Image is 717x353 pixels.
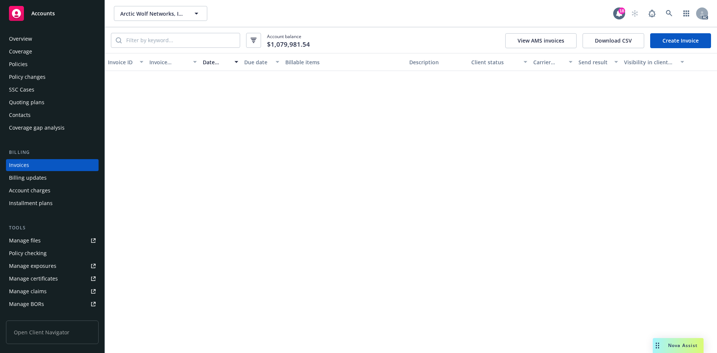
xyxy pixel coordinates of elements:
a: Report a Bug [645,6,659,21]
button: Billable items [282,53,406,71]
a: Accounts [6,3,99,24]
div: Policies [9,58,28,70]
input: Filter by keyword... [122,33,240,47]
div: Invoice ID [108,58,135,66]
div: Client status [471,58,519,66]
div: Manage exposures [9,260,56,272]
div: Visibility in client dash [624,58,676,66]
a: Overview [6,33,99,45]
div: Overview [9,33,32,45]
a: Installment plans [6,197,99,209]
button: Carrier status [530,53,576,71]
span: Accounts [31,10,55,16]
a: Coverage [6,46,99,58]
a: Switch app [679,6,694,21]
div: Description [409,58,465,66]
button: Client status [468,53,530,71]
a: Account charges [6,185,99,196]
a: Contacts [6,109,99,121]
button: Send result [575,53,621,71]
div: SSC Cases [9,84,34,96]
div: Manage files [9,235,41,247]
div: Quoting plans [9,96,44,108]
div: Billing [6,149,99,156]
a: Manage exposures [6,260,99,272]
a: Manage claims [6,285,99,297]
a: Invoices [6,159,99,171]
a: Policies [6,58,99,70]
div: Invoice amount [149,58,189,66]
div: Send result [578,58,610,66]
button: Visibility in client dash [621,53,687,71]
div: Summary of insurance [9,311,66,323]
div: Due date [244,58,271,66]
button: Invoice amount [146,53,200,71]
button: Due date [241,53,283,71]
button: Date issued [200,53,241,71]
a: Coverage gap analysis [6,122,99,134]
div: Policy checking [9,247,47,259]
div: Coverage gap analysis [9,122,65,134]
div: Installment plans [9,197,53,209]
div: Date issued [203,58,230,66]
div: Billing updates [9,172,47,184]
span: Arctic Wolf Networks, Inc. [120,10,185,18]
a: Manage files [6,235,99,247]
div: Tools [6,224,99,232]
a: Billing updates [6,172,99,184]
button: Invoice ID [105,53,146,71]
button: Download CSV [583,33,644,48]
div: Drag to move [653,338,662,353]
a: SSC Cases [6,84,99,96]
span: Account balance [267,33,310,47]
div: Policy changes [9,71,46,83]
button: View AMS invoices [505,33,577,48]
a: Manage BORs [6,298,99,310]
div: 18 [618,7,625,14]
svg: Search [116,37,122,43]
button: Description [406,53,468,71]
a: Search [662,6,677,21]
div: Manage BORs [9,298,44,310]
a: Manage certificates [6,273,99,285]
div: Invoices [9,159,29,171]
span: Nova Assist [668,342,698,349]
a: Create Invoice [650,33,711,48]
div: Manage claims [9,285,47,297]
span: Open Client Navigator [6,321,99,344]
div: Contacts [9,109,31,121]
div: Manage certificates [9,273,58,285]
a: Policy changes [6,71,99,83]
span: $1,079,981.54 [267,40,310,49]
div: Billable items [285,58,403,66]
div: Coverage [9,46,32,58]
a: Policy checking [6,247,99,259]
div: Account charges [9,185,50,196]
button: Nova Assist [653,338,704,353]
a: Start snowing [627,6,642,21]
a: Quoting plans [6,96,99,108]
div: Carrier status [533,58,565,66]
a: Summary of insurance [6,311,99,323]
button: Arctic Wolf Networks, Inc. [114,6,207,21]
